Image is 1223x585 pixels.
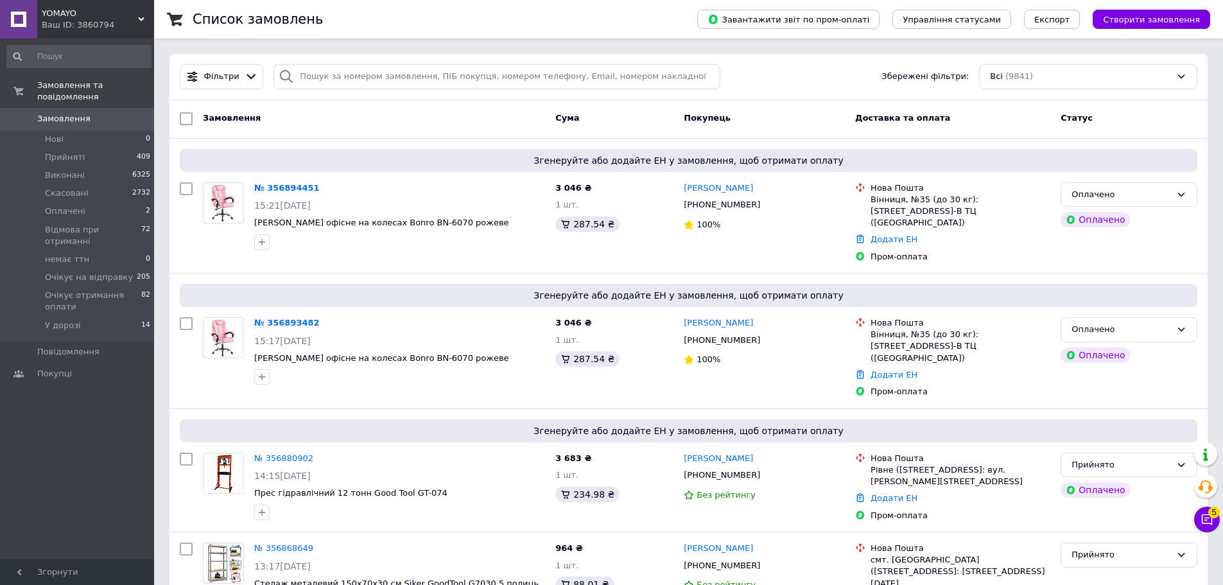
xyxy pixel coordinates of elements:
[203,317,244,358] a: Фото товару
[254,336,311,346] span: 15:17[DATE]
[1061,347,1130,363] div: Оплачено
[871,543,1050,554] div: Нова Пошта
[697,10,880,29] button: Завантажити звіт по пром-оплаті
[684,113,731,123] span: Покупець
[185,289,1192,302] span: Згенеруйте або додайте ЕН у замовлення, щоб отримати оплату
[42,19,154,31] div: Ваш ID: 3860794
[1194,507,1220,532] button: Чат з покупцем5
[254,183,320,193] a: № 356894451
[204,543,243,583] img: Фото товару
[45,272,133,283] span: Очікує на відправку
[203,453,244,494] a: Фото товару
[203,113,261,123] span: Замовлення
[697,490,756,500] span: Без рейтингу
[254,543,313,553] a: № 356868649
[697,354,720,364] span: 100%
[1071,323,1171,336] div: Оплачено
[141,290,150,313] span: 82
[1208,507,1220,518] span: 5
[555,561,578,570] span: 1 шт.
[254,488,447,498] a: Прес гідравлічний 12 тонн Good Tool GT-074
[555,470,578,480] span: 1 шт.
[193,12,323,27] h1: Список замовлень
[37,346,100,358] span: Повідомлення
[555,318,591,327] span: 3 046 ₴
[1071,458,1171,472] div: Прийнято
[555,351,620,367] div: 287.54 ₴
[990,71,1003,83] span: Всі
[209,318,238,358] img: Фото товару
[555,113,579,123] span: Cума
[871,510,1050,521] div: Пром-оплата
[254,453,313,463] a: № 356880902
[185,154,1192,167] span: Згенеруйте або додайте ЕН у замовлення, щоб отримати оплату
[555,216,620,232] div: 287.54 ₴
[45,320,81,331] span: У дорозі
[1061,212,1130,227] div: Оплачено
[146,205,150,217] span: 2
[203,543,244,584] a: Фото товару
[555,335,578,345] span: 1 шт.
[185,424,1192,437] span: Згенеруйте або додайте ЕН у замовлення, щоб отримати оплату
[1093,10,1210,29] button: Створити замовлення
[1034,15,1070,24] span: Експорт
[871,317,1050,329] div: Нова Пошта
[203,182,244,223] a: Фото товару
[146,254,150,265] span: 0
[273,64,720,89] input: Пошук за номером замовлення, ПІБ покупця, номером телефону, Email, номером накладної
[684,453,753,465] a: [PERSON_NAME]
[892,10,1011,29] button: Управління статусами
[254,318,320,327] a: № 356893482
[254,471,311,481] span: 14:15[DATE]
[204,453,243,493] img: Фото товару
[855,113,950,123] span: Доставка та оплата
[871,464,1050,487] div: Рівне ([STREET_ADDRESS]: вул. [PERSON_NAME][STREET_ADDRESS]
[45,170,85,181] span: Виконані
[684,317,753,329] a: [PERSON_NAME]
[146,134,150,145] span: 0
[871,234,917,244] a: Додати ЕН
[684,182,753,195] a: [PERSON_NAME]
[871,194,1050,229] div: Вінниця, №35 (до 30 кг): [STREET_ADDRESS]-В ТЦ ([GEOGRAPHIC_DATA])
[1061,482,1130,498] div: Оплачено
[45,205,85,217] span: Оплачені
[871,453,1050,464] div: Нова Пошта
[254,200,311,211] span: 15:21[DATE]
[254,218,509,227] a: [PERSON_NAME] офісне на колесах Bonro BN-6070 рожеве
[45,254,89,265] span: немає ттн
[1071,548,1171,562] div: Прийнято
[555,487,620,502] div: 234.98 ₴
[871,370,917,380] a: Додати ЕН
[1103,15,1200,24] span: Створити замовлення
[45,290,141,313] span: Очікує отримання оплати
[132,188,150,199] span: 2732
[555,183,591,193] span: 3 046 ₴
[204,71,239,83] span: Фільтри
[137,152,150,163] span: 409
[132,170,150,181] span: 6325
[871,386,1050,397] div: Пром-оплата
[681,557,763,574] div: [PHONE_NUMBER]
[37,80,154,103] span: Замовлення та повідомлення
[254,353,509,363] a: [PERSON_NAME] офісне на колесах Bonro BN-6070 рожеве
[681,196,763,213] div: [PHONE_NUMBER]
[681,332,763,349] div: [PHONE_NUMBER]
[555,200,578,209] span: 1 шт.
[37,113,91,125] span: Замовлення
[1061,113,1093,123] span: Статус
[1024,10,1080,29] button: Експорт
[697,220,720,229] span: 100%
[871,251,1050,263] div: Пром-оплата
[1071,188,1171,202] div: Оплачено
[871,182,1050,194] div: Нова Пошта
[881,71,969,83] span: Збережені фільтри:
[37,368,72,380] span: Покупці
[137,272,150,283] span: 205
[45,134,64,145] span: Нові
[707,13,869,25] span: Завантажити звіт по пром-оплаті
[903,15,1001,24] span: Управління статусами
[1005,71,1033,81] span: (9841)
